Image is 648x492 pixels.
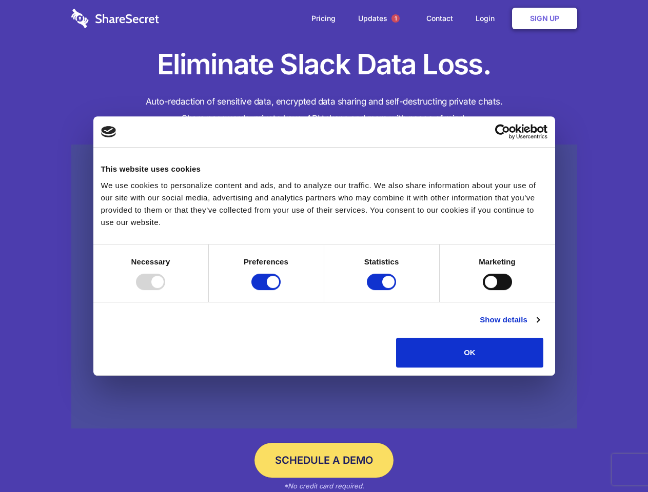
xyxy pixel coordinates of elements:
h1: Eliminate Slack Data Loss. [71,46,577,83]
a: Pricing [301,3,346,34]
img: logo [101,126,116,137]
a: Usercentrics Cookiebot - opens in a new window [458,124,547,139]
a: Sign Up [512,8,577,29]
em: *No credit card required. [284,482,364,490]
div: We use cookies to personalize content and ads, and to analyze our traffic. We also share informat... [101,179,547,229]
a: Wistia video thumbnail [71,145,577,429]
a: Contact [416,3,463,34]
div: This website uses cookies [101,163,547,175]
strong: Statistics [364,257,399,266]
strong: Necessary [131,257,170,266]
button: OK [396,338,543,367]
a: Show details [480,314,539,326]
strong: Marketing [479,257,516,266]
a: Login [465,3,510,34]
img: logo-wordmark-white-trans-d4663122ce5f474addd5e946df7df03e33cb6a1c49d2221995e7729f52c070b2.svg [71,9,159,28]
strong: Preferences [244,257,288,266]
span: 1 [391,14,400,23]
a: Schedule a Demo [254,443,394,478]
h4: Auto-redaction of sensitive data, encrypted data sharing and self-destructing private chats. Shar... [71,93,577,127]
